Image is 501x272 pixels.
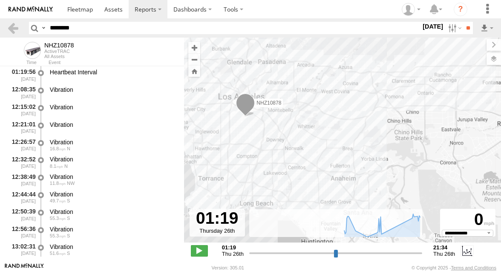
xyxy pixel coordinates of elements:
div: Vibration [50,121,176,129]
div: Version: 305.01 [212,265,244,270]
span: Heading: 190 [67,198,70,203]
div: Vibration [50,155,176,163]
div: NHZ10878 - View Asset History [44,42,74,49]
div: Vibration [50,208,176,216]
strong: 01:19 [222,244,244,251]
div: Vibration [50,243,176,251]
i: ? [454,3,467,16]
div: 12:44:44 [DATE] [7,189,37,205]
span: 51.6 [50,251,66,256]
div: Vibration [50,86,176,94]
div: Time [7,61,37,65]
span: Heading: 180 [67,233,70,238]
div: 12:08:35 [DATE] [7,85,37,100]
div: ActiveTRAC [44,49,74,54]
span: Heading: 302 [67,181,75,186]
label: Play/Stop [191,245,208,256]
img: rand-logo.svg [9,6,53,12]
div: 12:21:01 [DATE] [7,120,37,135]
div: Vibration [50,225,176,233]
a: Terms and Conditions [451,265,496,270]
span: 8.1 [50,164,63,169]
div: Heartbeat Interval [50,68,176,76]
span: Heading: 173 [67,251,70,256]
span: Thu 26th Dec 2024 [222,251,244,257]
label: Export results as... [480,22,494,34]
div: Vibration [50,173,176,181]
div: 01:19:56 [DATE] [7,67,37,83]
button: Zoom in [188,42,200,53]
span: 11.8 [50,181,66,186]
div: 12:15:02 [DATE] [7,102,37,118]
a: Visit our Website [5,263,44,272]
strong: 21:34 [433,244,455,251]
div: Vibration [50,103,176,111]
a: Back to previous Page [7,22,19,34]
div: 12:32:52 [DATE] [7,155,37,170]
div: Vibration [50,138,176,146]
div: © Copyright 2025 - [412,265,496,270]
span: Thu 26th Dec 2024 [433,251,455,257]
button: Zoom Home [188,65,200,77]
div: 12:50:39 [DATE] [7,207,37,222]
div: 12:38:49 [DATE] [7,172,37,187]
div: 0 [441,210,494,230]
div: All Assets [44,54,74,59]
div: Zulema McIntosch [399,3,423,16]
span: Heading: 356 [67,146,70,151]
label: Search Query [40,22,47,34]
span: Heading: 3 [64,164,68,169]
label: [DATE] [421,22,445,31]
span: NHZ10878 [256,100,281,106]
div: Event [49,61,184,65]
span: 55.3 [50,233,66,238]
div: 12:26:57 [DATE] [7,137,37,153]
span: 55.3 [50,216,66,221]
div: 13:02:31 [DATE] [7,242,37,257]
div: Vibration [50,190,176,198]
span: 49.7 [50,198,66,203]
span: 16.8 [50,146,66,151]
label: Search Filter Options [445,22,463,34]
div: 12:56:36 [DATE] [7,224,37,240]
button: Zoom out [188,53,200,65]
span: Heading: 181 [67,216,70,221]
